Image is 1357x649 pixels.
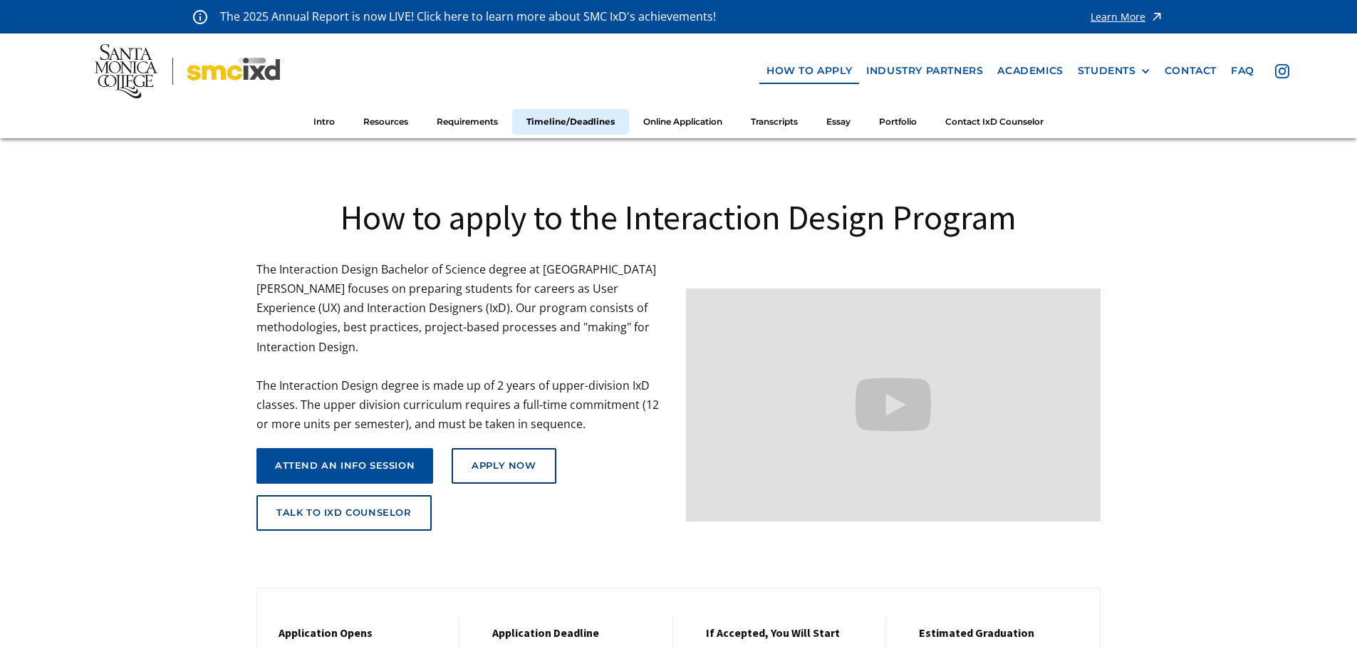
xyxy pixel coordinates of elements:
a: Intro [299,109,349,135]
div: Learn More [1091,12,1145,22]
a: Contact IxD Counselor [931,109,1058,135]
img: icon - instagram [1275,64,1289,78]
a: talk to ixd counselor [256,495,432,531]
a: Transcripts [737,109,812,135]
a: attend an info session [256,448,433,484]
a: faq [1224,58,1262,84]
iframe: Design your future with a Bachelor's Degree in Interaction Design from Santa Monica College [686,289,1101,521]
a: Academics [990,58,1070,84]
a: Resources [349,109,422,135]
p: The 2025 Annual Report is now LIVE! Click here to learn more about SMC IxD's achievements! [220,7,717,26]
h5: If Accepted, You Will Start [706,626,872,640]
h5: estimated graduation [919,626,1086,640]
a: contact [1158,58,1224,84]
div: talk to ixd counselor [276,507,412,519]
a: industry partners [859,58,990,84]
div: attend an info session [275,460,415,472]
div: STUDENTS [1078,65,1150,77]
h5: Application Opens [279,626,444,640]
a: Requirements [422,109,512,135]
a: Learn More [1091,7,1164,26]
img: icon - information - alert [193,9,207,24]
a: Essay [812,109,865,135]
a: how to apply [759,58,859,84]
img: Santa Monica College - SMC IxD logo [95,44,280,98]
div: STUDENTS [1078,65,1136,77]
h5: Application Deadline [492,626,658,640]
div: Apply Now [472,460,536,472]
img: icon - arrow - alert [1150,7,1164,26]
a: Portfolio [865,109,931,135]
h1: How to apply to the Interaction Design Program [256,195,1101,239]
a: Timeline/Deadlines [512,109,629,135]
a: Online Application [629,109,737,135]
a: Apply Now [452,448,556,484]
p: The Interaction Design Bachelor of Science degree at [GEOGRAPHIC_DATA][PERSON_NAME] focuses on pr... [256,260,672,435]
